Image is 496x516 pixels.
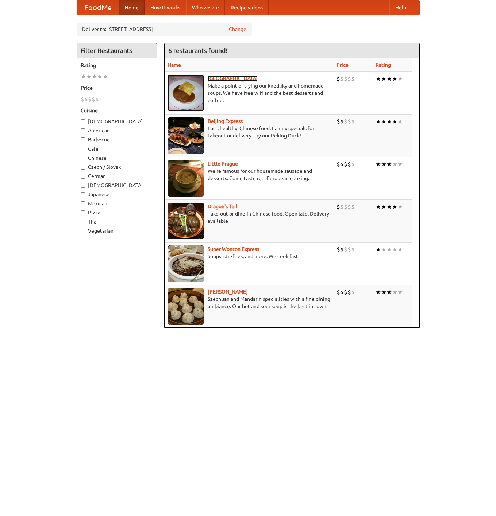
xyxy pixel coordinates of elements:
[229,26,246,33] a: Change
[376,288,381,296] li: ★
[387,75,392,83] li: ★
[392,160,397,168] li: ★
[351,160,355,168] li: $
[81,154,153,162] label: Chinese
[347,203,351,211] li: $
[168,245,204,282] img: superwonton.jpg
[81,136,153,143] label: Barbecue
[81,227,153,234] label: Vegetarian
[186,0,225,15] a: Who we are
[92,95,95,103] li: $
[81,127,153,134] label: American
[337,203,340,211] li: $
[397,75,403,83] li: ★
[81,147,85,151] input: Cafe
[168,203,204,239] img: dragon.jpg
[337,160,340,168] li: $
[381,75,387,83] li: ★
[397,288,403,296] li: ★
[351,75,355,83] li: $
[168,47,227,54] ng-pluralize: 6 restaurants found!
[81,137,85,142] input: Barbecue
[208,118,243,124] a: Beijing Express
[145,0,186,15] a: How it works
[208,289,248,295] a: [PERSON_NAME]
[81,183,85,188] input: [DEMOGRAPHIC_DATA]
[84,95,88,103] li: $
[337,62,349,68] a: Price
[81,172,153,180] label: German
[168,253,331,260] p: Soups, stir-fries, and more. We cook fast.
[347,245,351,253] li: $
[392,288,397,296] li: ★
[97,73,103,81] li: ★
[119,0,145,15] a: Home
[81,119,85,124] input: [DEMOGRAPHIC_DATA]
[381,117,387,125] li: ★
[392,245,397,253] li: ★
[81,145,153,152] label: Cafe
[397,245,403,253] li: ★
[81,182,153,189] label: [DEMOGRAPHIC_DATA]
[397,117,403,125] li: ★
[103,73,108,81] li: ★
[344,245,347,253] li: $
[340,288,344,296] li: $
[337,75,340,83] li: $
[81,174,85,179] input: German
[351,288,355,296] li: $
[81,163,153,171] label: Czech / Slovak
[351,245,355,253] li: $
[208,75,258,81] a: [GEOGRAPHIC_DATA]
[351,117,355,125] li: $
[225,0,269,15] a: Recipe videos
[77,43,157,58] h4: Filter Restaurants
[81,95,84,103] li: $
[344,288,347,296] li: $
[392,203,397,211] li: ★
[381,288,387,296] li: ★
[387,288,392,296] li: ★
[208,161,238,167] b: Little Prague
[168,210,331,225] p: Take-out or dine-in Chinese food. Open late. Delivery available
[81,229,85,233] input: Vegetarian
[376,75,381,83] li: ★
[168,82,331,104] p: Make a point of trying our knedlíky and homemade soups. We have free wifi and the best desserts a...
[340,75,344,83] li: $
[81,201,85,206] input: Mexican
[81,62,153,69] h5: Rating
[344,160,347,168] li: $
[376,245,381,253] li: ★
[77,0,119,15] a: FoodMe
[168,160,204,197] img: littleprague.jpg
[81,118,153,125] label: [DEMOGRAPHIC_DATA]
[337,288,340,296] li: $
[389,0,412,15] a: Help
[92,73,97,81] li: ★
[347,75,351,83] li: $
[81,107,153,114] h5: Cuisine
[376,203,381,211] li: ★
[337,117,340,125] li: $
[397,160,403,168] li: ★
[347,117,351,125] li: $
[340,245,344,253] li: $
[168,117,204,154] img: beijing.jpg
[340,117,344,125] li: $
[81,128,85,133] input: American
[340,160,344,168] li: $
[208,203,237,209] a: Dragon's Tail
[381,160,387,168] li: ★
[86,73,92,81] li: ★
[168,167,331,182] p: We're famous for our housemade sausage and desserts. Come taste real European cooking.
[392,75,397,83] li: ★
[81,73,86,81] li: ★
[81,192,85,197] input: Japanese
[208,246,259,252] a: Super Wonton Express
[381,245,387,253] li: ★
[376,117,381,125] li: ★
[381,203,387,211] li: ★
[168,125,331,139] p: Fast, healthy, Chinese food. Family specials for takeout or delivery. Try our Peking Duck!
